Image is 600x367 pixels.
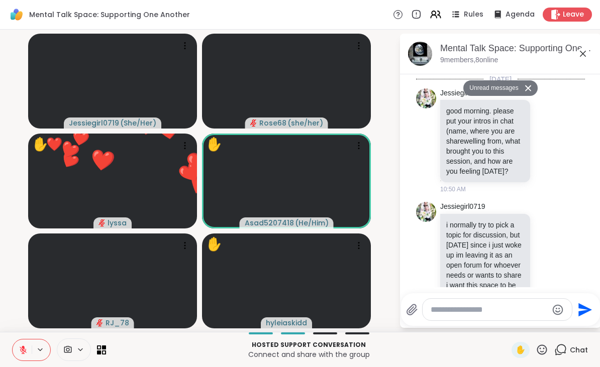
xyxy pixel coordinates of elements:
[98,219,106,226] span: audio-muted
[32,135,48,154] div: ✋
[570,345,588,355] span: Chat
[120,118,156,128] span: ( She/Her )
[108,218,127,228] span: lyssa
[483,74,518,84] span: [DATE]
[80,138,125,183] button: ❤️
[287,118,323,128] span: ( she/her )
[295,218,329,228] span: ( He/Him )
[431,305,548,315] textarea: Type your message
[446,220,524,340] p: i normally try to pick a topic for discussion, but [DATE] since i just woke up im leaving it as a...
[69,118,119,128] span: Jessiegirl0719
[408,42,432,66] img: Mental Talk Space: Supporting One Another, Sep 11
[250,119,257,127] span: audio-muted
[245,218,294,228] span: Asad5207418
[572,298,595,321] button: Send
[440,42,593,55] div: Mental Talk Space: Supporting One Another, [DATE]
[464,10,483,20] span: Rules
[440,55,498,65] p: 9 members, 8 online
[463,80,521,96] button: Unread messages
[563,10,584,20] span: Leave
[29,10,190,20] span: Mental Talk Space: Supporting One Another
[206,135,222,154] div: ✋
[112,349,506,359] p: Connect and share with the group
[416,88,436,108] img: https://sharewell-space-live.sfo3.digitaloceanspaces.com/user-generated/3602621c-eaa5-4082-863a-9...
[206,234,222,254] div: ✋
[440,88,485,98] a: Jessiegirl0719
[8,6,25,23] img: ShareWell Logomark
[506,10,535,20] span: Agenda
[516,344,526,356] span: ✋
[46,135,62,154] div: ❤️
[259,118,286,128] span: Rose68
[440,202,485,212] a: Jessiegirl0719
[64,122,97,156] button: ❤️
[416,202,436,222] img: https://sharewell-space-live.sfo3.digitaloceanspaces.com/user-generated/3602621c-eaa5-4082-863a-9...
[112,340,506,349] p: Hosted support conversation
[552,304,564,316] button: Emoji picker
[96,319,104,326] span: audio-muted
[266,318,307,328] span: hyleiaskidd
[446,106,524,176] p: good morning. please put your intros in chat (name, where you are sharewelling from, what brought...
[440,185,466,194] span: 10:50 AM
[106,318,129,328] span: RJ_78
